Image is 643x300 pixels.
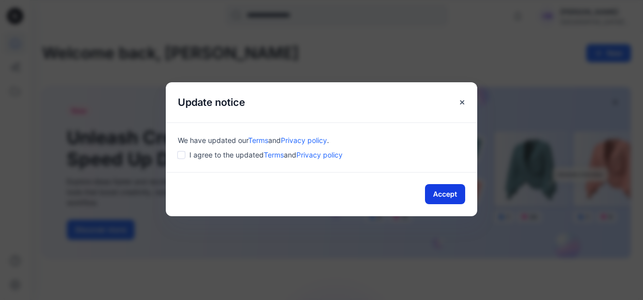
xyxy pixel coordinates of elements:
h5: Update notice [166,82,257,122]
div: We have updated our . [178,135,465,145]
span: and [268,136,281,144]
span: and [284,151,296,159]
a: Privacy policy [281,136,327,144]
a: Terms [248,136,268,144]
button: Accept [425,184,465,204]
a: Privacy policy [296,151,343,159]
a: Terms [264,151,284,159]
button: Close [453,93,471,111]
span: I agree to the updated [189,149,343,160]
